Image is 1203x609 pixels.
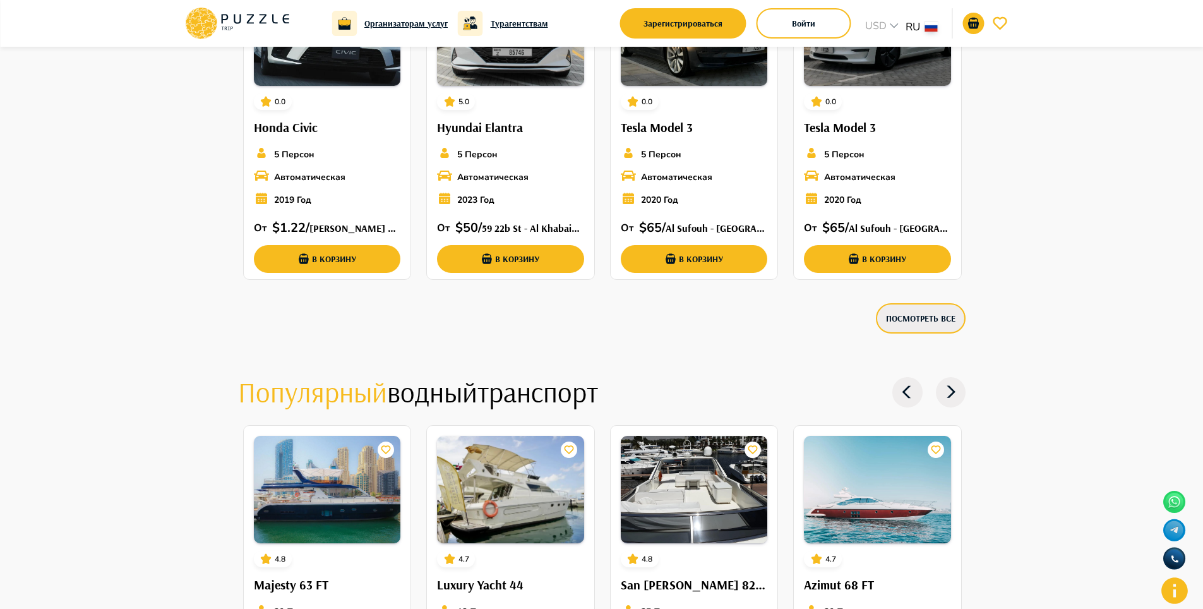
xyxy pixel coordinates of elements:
h6: Tesla Model 3 [621,118,768,138]
button: add-basket-submit-button [621,245,768,273]
span: Популярный [238,374,387,409]
button: card_icons [808,93,825,111]
button: card_icons [378,442,394,458]
img: PuzzleTrip [804,436,951,543]
button: add-basket-submit-button [254,245,401,273]
p: 65 [830,219,845,238]
button: card_icons [441,550,458,568]
p: 4.8 [275,553,285,565]
button: card_icons [624,93,642,111]
h6: Majesty 63 FT [254,575,401,595]
button: go-to-wishlist-submit-button [990,13,1011,34]
button: card_icons [928,442,944,458]
p: 1.22 [280,219,306,238]
p: $ [822,219,830,238]
button: card_icons [441,93,458,111]
p: 5 Персон [274,148,314,161]
a: Турагентствам [491,16,548,30]
p: Автоматическая [457,171,529,184]
button: add-basket-submit-button [437,245,584,273]
p: 4.8 [642,553,652,565]
button: card_icons [624,550,642,568]
p: 2023 Год [457,193,494,207]
p: RU [906,19,920,35]
p: 5 Персон [824,148,865,161]
h6: Honda Civic [254,118,401,138]
button: card_icons [257,550,275,568]
h6: 59 22b St - Al Khabaisi - [GEOGRAPHIC_DATA] - Объединенные Арабские Эмираты [482,220,584,237]
p: $ [455,219,463,238]
p: От [621,220,639,236]
p: 2020 Год [824,193,861,207]
p: Автоматическая [641,171,712,184]
p: 0.0 [825,96,836,107]
button: login [757,8,851,39]
button: Посмотреть все [876,303,966,334]
p: 5 Персон [457,148,498,161]
h6: San [PERSON_NAME] 82 FT [621,575,768,595]
h6: Tesla Model 3 [804,118,951,138]
p: 4.7 [458,553,469,565]
p: 0.0 [642,96,652,107]
p: $ [272,219,280,238]
p: От [254,220,272,236]
button: card_icons [745,442,761,458]
div: USD [861,18,906,37]
p: От [804,220,822,236]
p: / [478,219,482,238]
p: 5.0 [458,96,469,107]
p: Автоматическая [274,171,345,184]
h4: водный транспорт [238,375,806,410]
p: Автоматическая [824,171,895,184]
h6: Al Sufouh - [GEOGRAPHIC_DATA] Internet City - [GEOGRAPHIC_DATA] - Объединенные Арабские Эмираты [666,220,768,237]
h6: Luxury Yacht 44 [437,575,584,595]
button: card_icons [257,93,275,111]
p: 2019 Год [274,193,311,207]
h6: [PERSON_NAME] Rd - [PERSON_NAME] - [PERSON_NAME] 1 - [GEOGRAPHIC_DATA] - [GEOGRAPHIC_DATA] Арабск... [309,220,401,237]
p: 0.0 [275,96,285,107]
img: PuzzleTrip [621,436,768,543]
p: / [306,219,309,238]
button: signup [620,8,746,39]
button: card_icons [808,550,825,568]
p: От [437,220,455,236]
p: 65 [647,219,662,238]
p: / [662,219,666,238]
h6: Hyundai Elantra [437,118,584,138]
p: 2020 Год [641,193,678,207]
h6: Al Sufouh - [GEOGRAPHIC_DATA] Internet City - [GEOGRAPHIC_DATA] - Объединенные Арабские Эмираты [849,220,951,237]
p: $ [639,219,647,238]
button: go-to-basket-submit-button [963,13,985,34]
p: 4.7 [825,553,836,565]
button: add-basket-submit-button [804,245,951,273]
img: PuzzleTrip [254,436,401,543]
h6: Azimut 68 FT [804,575,951,595]
a: Организаторам услуг [364,16,448,30]
p: 50 [463,219,478,238]
img: lang [925,22,938,32]
button: card_icons [561,442,577,458]
img: PuzzleTrip [437,436,584,543]
p: / [845,219,849,238]
p: 5 Персон [641,148,681,161]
